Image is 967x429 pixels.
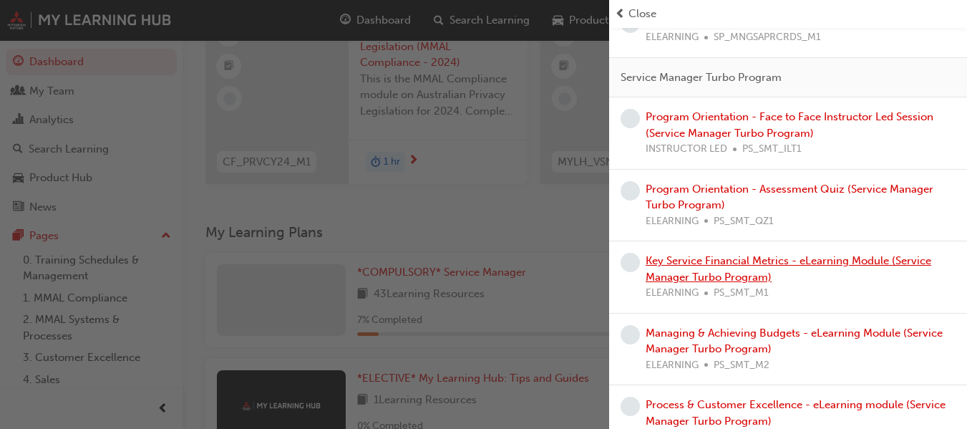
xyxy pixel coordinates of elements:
span: SP_MNGSAPRCRDS_M1 [714,29,821,46]
a: Managing Dealer Staff SAP Records [646,15,820,28]
span: PS_SMT_ILT1 [742,141,802,158]
span: learningRecordVerb_NONE-icon [621,181,640,201]
span: learningRecordVerb_NONE-icon [621,397,640,416]
span: Close [628,6,656,22]
a: Managing & Achieving Budgets - eLearning Module (Service Manager Turbo Program) [646,327,943,356]
span: ELEARNING [646,29,699,46]
span: learningRecordVerb_NONE-icon [621,325,640,344]
a: Program Orientation - Face to Face Instructor Led Session (Service Manager Turbo Program) [646,110,933,140]
a: Key Service Financial Metrics - eLearning Module (Service Manager Turbo Program) [646,254,931,284]
span: ELEARNING [646,213,699,230]
span: learningRecordVerb_NONE-icon [621,109,640,128]
a: Program Orientation - Assessment Quiz (Service Manager Turbo Program) [646,183,933,212]
span: ELEARNING [646,357,699,374]
span: PS_SMT_M2 [714,357,769,374]
span: PS_SMT_QZ1 [714,213,774,230]
span: learningRecordVerb_NONE-icon [621,253,640,272]
span: INSTRUCTOR LED [646,141,727,158]
button: prev-iconClose [615,6,961,22]
span: ELEARNING [646,285,699,302]
span: PS_SMT_M1 [714,285,769,302]
span: prev-icon [615,6,626,22]
span: Service Manager Turbo Program [621,69,782,86]
a: Process & Customer Excellence - eLearning module (Service Manager Turbo Program) [646,398,946,428]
